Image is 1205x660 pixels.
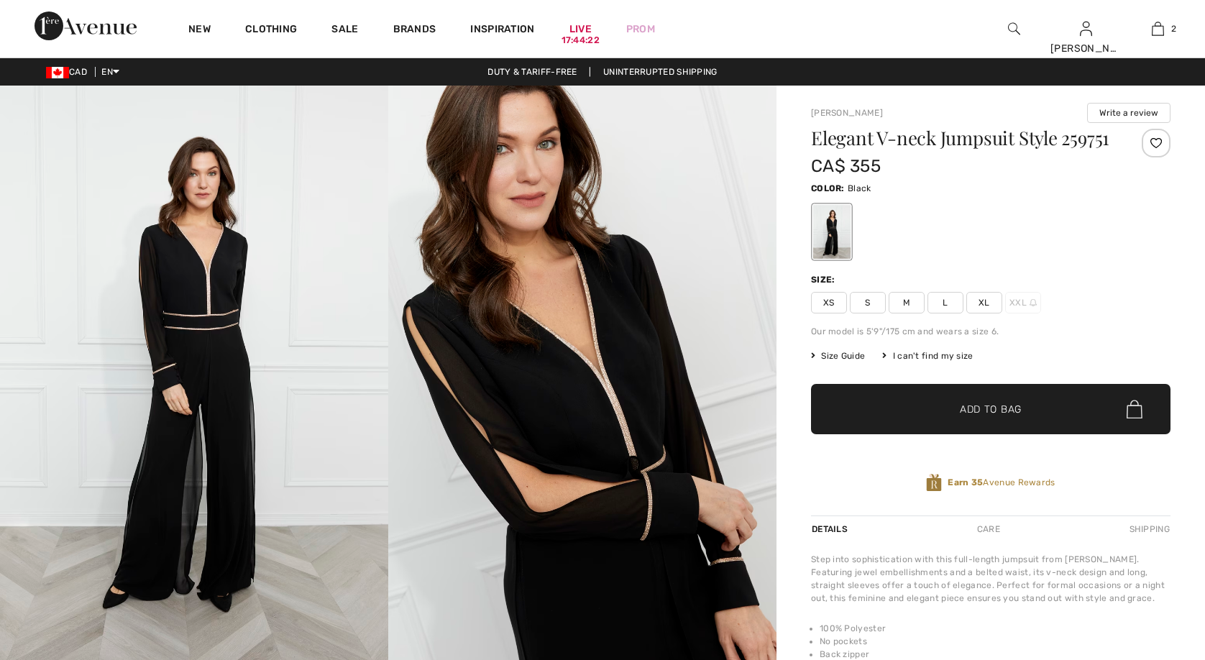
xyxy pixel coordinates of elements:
[393,23,436,38] a: Brands
[811,108,883,118] a: [PERSON_NAME]
[101,67,119,77] span: EN
[811,273,838,286] div: Size:
[188,23,211,38] a: New
[811,349,865,362] span: Size Guide
[820,635,1170,648] li: No pockets
[813,205,851,259] div: Black
[965,516,1012,542] div: Care
[811,553,1170,605] div: Step into sophistication with this full-length jumpsuit from [PERSON_NAME]. Featuring jewel embel...
[1008,20,1020,37] img: search the website
[626,22,655,37] a: Prom
[848,183,871,193] span: Black
[1080,20,1092,37] img: My Info
[926,473,942,492] img: Avenue Rewards
[1152,20,1164,37] img: My Bag
[1127,400,1142,418] img: Bag.svg
[811,516,851,542] div: Details
[927,292,963,313] span: L
[811,292,847,313] span: XS
[331,23,358,38] a: Sale
[820,622,1170,635] li: 100% Polyester
[46,67,93,77] span: CAD
[1080,22,1092,35] a: Sign In
[46,67,69,78] img: Canadian Dollar
[1122,20,1193,37] a: 2
[1005,292,1041,313] span: XXL
[245,23,297,38] a: Clothing
[850,292,886,313] span: S
[35,12,137,40] img: 1ère Avenue
[948,476,1055,489] span: Avenue Rewards
[569,22,592,37] a: Live17:44:22
[811,156,881,176] span: CA$ 355
[882,349,973,362] div: I can't find my size
[1126,516,1170,542] div: Shipping
[811,183,845,193] span: Color:
[1030,299,1037,306] img: ring-m.svg
[966,292,1002,313] span: XL
[1087,103,1170,123] button: Write a review
[889,292,925,313] span: M
[562,34,600,47] div: 17:44:22
[1050,41,1121,56] div: [PERSON_NAME]
[948,477,983,487] strong: Earn 35
[811,325,1170,338] div: Our model is 5'9"/175 cm and wears a size 6.
[470,23,534,38] span: Inspiration
[1171,22,1176,35] span: 2
[960,402,1022,417] span: Add to Bag
[811,384,1170,434] button: Add to Bag
[811,129,1111,147] h1: Elegant V-neck Jumpsuit Style 259751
